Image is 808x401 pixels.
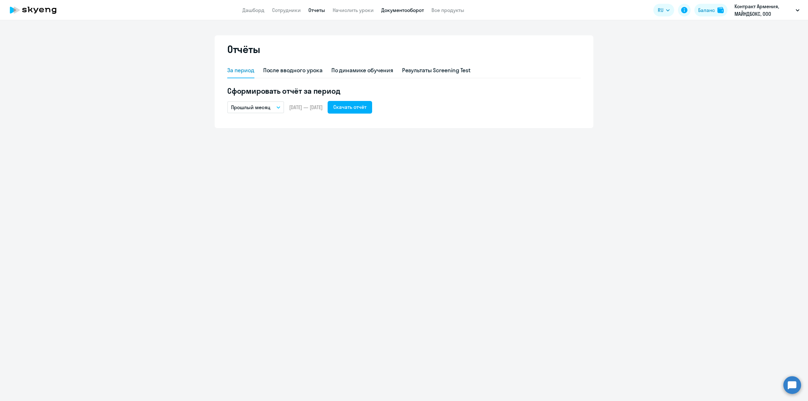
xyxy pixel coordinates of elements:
div: После вводного урока [263,66,323,74]
a: Дашборд [242,7,264,13]
div: По динамике обучения [331,66,393,74]
a: Отчеты [308,7,325,13]
button: Прошлый месяц [227,101,284,113]
button: Контракт Армения, МАЙНДБОКС, ООО [731,3,803,18]
h5: Сформировать отчёт за период [227,86,581,96]
a: Все продукты [431,7,464,13]
button: Балансbalance [694,4,728,16]
span: RU [658,6,663,14]
img: balance [717,7,724,13]
button: Скачать отчёт [328,101,372,114]
div: За период [227,66,254,74]
div: Баланс [698,6,715,14]
p: Контракт Армения, МАЙНДБОКС, ООО [734,3,793,18]
div: Скачать отчёт [333,103,366,111]
p: Прошлый месяц [231,103,270,111]
a: Начислить уроки [333,7,374,13]
h2: Отчёты [227,43,260,56]
button: RU [653,4,674,16]
div: Результаты Screening Test [402,66,471,74]
a: Документооборот [381,7,424,13]
a: Сотрудники [272,7,301,13]
span: [DATE] — [DATE] [289,104,323,111]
